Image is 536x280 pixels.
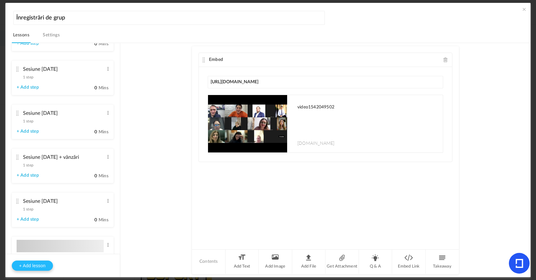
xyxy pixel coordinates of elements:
[81,217,97,223] input: Mins
[297,105,436,110] h1: video1542049502
[81,85,97,91] input: Mins
[99,130,108,134] span: Mins
[208,95,443,152] a: video1542049502 [DOMAIN_NAME]
[192,250,226,274] li: Contents
[81,41,97,47] input: Mins
[81,129,97,135] input: Mins
[426,250,459,274] li: Takeaway
[325,250,359,274] li: Get Attachment
[297,140,335,146] span: [DOMAIN_NAME]
[259,250,292,274] li: Add Image
[208,76,443,88] input: Paste any link or url
[359,250,392,274] li: Q & A
[99,86,108,90] span: Mins
[226,250,259,274] li: Add Text
[99,218,108,222] span: Mins
[81,173,97,179] input: Mins
[99,174,108,178] span: Mins
[99,42,108,46] span: Mins
[209,57,223,62] span: Embed
[392,250,426,274] li: Embed Link
[208,95,287,152] img: maxresdefault.jpg
[292,250,326,274] li: Add File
